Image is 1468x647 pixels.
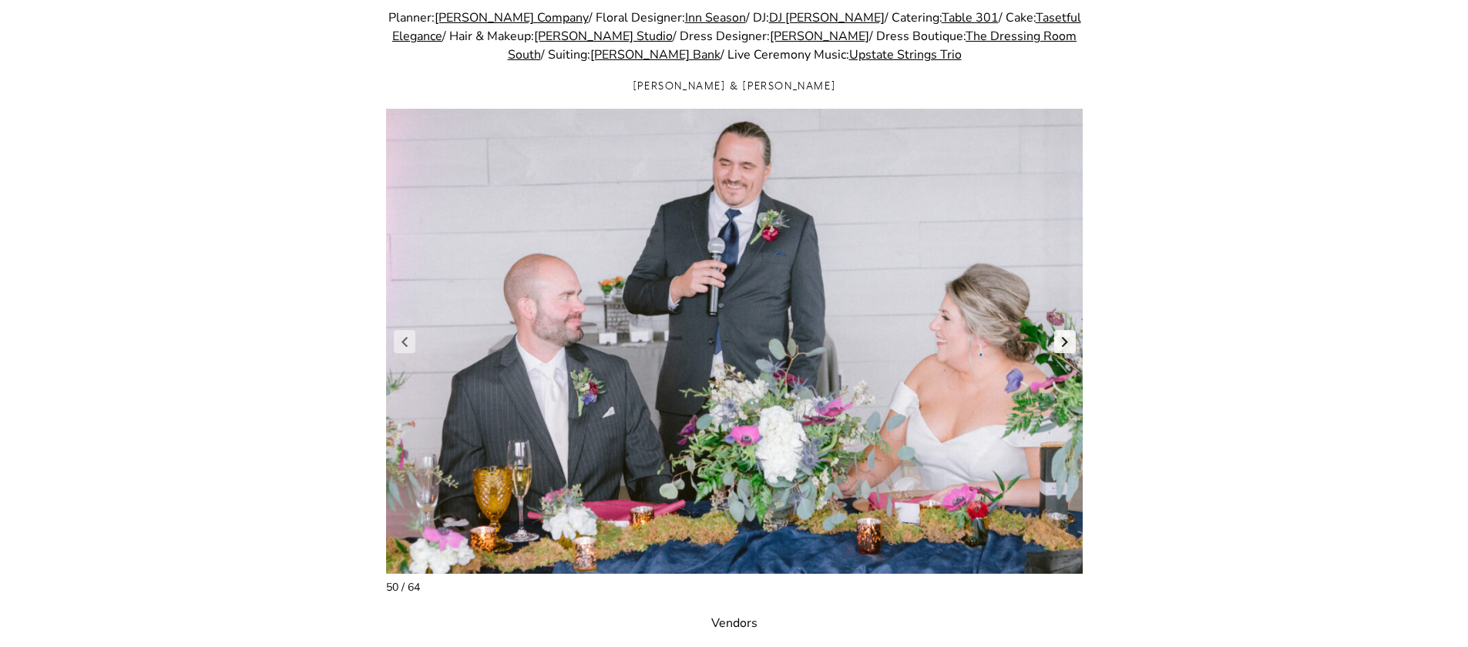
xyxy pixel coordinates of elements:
[386,614,1083,632] p: Vendors
[590,46,721,63] a: [PERSON_NAME] Bank
[942,9,999,26] a: Table 301
[508,28,1077,63] a: The Dressing Room South
[386,109,1083,574] li: 51 / 66
[392,9,1081,45] a: Tasetful Elegance
[849,46,962,63] a: Upstate Strings Trio
[770,28,869,45] a: [PERSON_NAME]
[386,8,1083,64] p: Planner: / Floral Designer: / DJ: / Catering: / Cake: / Hair & Makeup: / Dress Designer: / Dress ...
[534,28,673,45] a: [PERSON_NAME] Studio
[386,581,1083,594] div: 50 / 64
[435,9,589,26] a: [PERSON_NAME] Company
[394,330,415,353] a: Previous slide
[386,76,1083,95] h3: [PERSON_NAME] & [PERSON_NAME]
[1054,330,1076,353] a: Next slide
[769,9,885,26] a: DJ [PERSON_NAME]
[685,9,746,26] a: Inn Season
